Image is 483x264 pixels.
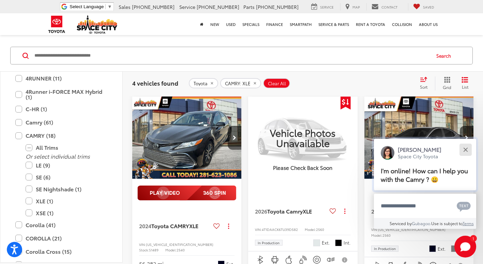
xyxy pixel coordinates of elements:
div: Close[PERSON_NAME]Space City ToyotaI'm online! How can I help you with the Camry ? 😀Type your mes... [374,139,476,229]
a: New [207,13,223,35]
div: 2024 Toyota CAMRY XLE 0 [132,97,242,179]
button: remove CAMRY: XLE [220,78,261,88]
a: Finance [263,13,286,35]
a: My Saved Vehicles [408,3,439,11]
span: VIN: [139,242,146,247]
svg: Text [457,201,471,212]
img: Apple CarPlay [285,255,293,264]
a: Home [197,13,207,35]
label: C-HR (1) [15,103,107,115]
textarea: Type your message [374,194,476,218]
div: 2026 Toyota Camry XLE 0 [364,97,474,179]
span: List [462,84,468,90]
span: [PHONE_NUMBER] [197,3,239,10]
label: XSE (1) [26,207,107,219]
button: Select sort value [417,76,435,90]
span: Ext. [322,239,330,246]
span: Select Language [70,4,104,9]
span: Sales [119,3,131,10]
span: Stock: [139,247,149,252]
a: Contact [366,3,403,11]
span: Use is subject to [431,220,463,226]
label: SE (6) [26,171,107,183]
label: All Trims [26,142,107,153]
span: S1489 [149,247,159,252]
span: [US_VEHICLE_IDENTIFICATION_NUMBER] [378,227,446,232]
span: dropdown dots [228,223,229,229]
a: 2026Toyota CamryXLE [255,207,327,215]
a: Service & Parts [315,13,352,35]
p: [PERSON_NAME] [398,146,441,153]
button: Next image [460,126,473,150]
button: Actions [339,205,351,217]
label: Camry (61) [15,116,107,128]
svg: Start Chat [454,236,476,258]
span: Toyota Camry [267,207,303,215]
span: Lt. Gray [451,245,458,252]
img: Toyota [44,13,70,35]
a: Gubagoo. [412,220,431,226]
span: CAMRY: XLE [225,81,251,86]
a: Used [223,13,239,35]
img: Keyless Entry [299,255,307,264]
label: SE Nightshade (1) [26,183,107,195]
img: full motion video [137,186,236,200]
a: About Us [416,13,441,35]
img: Bluetooth® [256,255,265,264]
label: 4Runner i-FORCE MAX Hybrid (1) [15,86,107,103]
button: List View [456,76,473,90]
span: Get Price Drop Alert [341,97,351,109]
span: Saved [423,4,434,10]
a: SmartPath [286,13,315,35]
label: 4RUNNER (11) [15,72,107,84]
span: Service [179,3,195,10]
a: 2026 Toyota Camry XLE2026 Toyota Camry XLE2026 Toyota Camry XLE2026 Toyota Camry XLE [364,97,474,179]
span: XLE [189,222,198,230]
span: Clear All [268,81,286,86]
a: Rent a Toyota [352,13,389,35]
button: Actions [223,220,235,232]
input: Search by Make, Model, or Keyword [34,47,430,64]
span: Serviced by [390,220,412,226]
span: [PHONE_NUMBER] [256,3,299,10]
span: I'm online! How can I help you with the Camry ? 😀 [381,166,468,184]
span: 2560 [382,233,391,238]
span: Model: [371,233,382,238]
a: Terms [463,220,474,226]
span: 2540 [177,247,185,252]
span: In Production [374,247,396,250]
a: 2024 Toyota CAMRY XLE2024 Toyota CAMRY XLE2024 Toyota CAMRY XLE2024 Toyota CAMRY XLE [132,97,242,179]
p: Space City Toyota [398,153,441,160]
span: Contact [381,4,397,10]
span: Int. [344,239,351,246]
img: Android Auto [271,255,279,264]
label: Corolla Cross (15) [15,246,107,258]
span: ▼ [107,4,112,9]
button: remove Toyota [189,78,218,88]
span: 1 [472,237,474,240]
label: CAMRY (18) [15,130,107,142]
span: VIN: [255,227,262,232]
a: Map [340,3,365,11]
label: LE (9) [26,159,107,171]
span: Sort [420,84,427,90]
span: 2024 [139,222,151,230]
a: Service [306,3,339,11]
button: Clear All [263,78,290,88]
span: VIN: [371,227,378,232]
span: Parts [243,3,255,10]
span: Wind Chill Pearl [313,239,320,246]
span: Midnight Black Metallic [429,245,436,252]
a: Specials [239,13,263,35]
span: 2026 [371,207,383,215]
button: Search [430,47,461,64]
span: Model: [165,247,177,252]
a: Collision [389,13,416,35]
span: 4 vehicles found [132,79,178,87]
button: Chat with SMS [455,198,473,214]
label: XLE (1) [26,195,107,207]
span: Toyota [194,81,208,86]
a: VIEW_DETAILS [248,97,357,178]
span: [US_VEHICLE_IDENTIFICATION_NUMBER] [146,242,213,247]
i: Or select individual trims [26,152,90,160]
